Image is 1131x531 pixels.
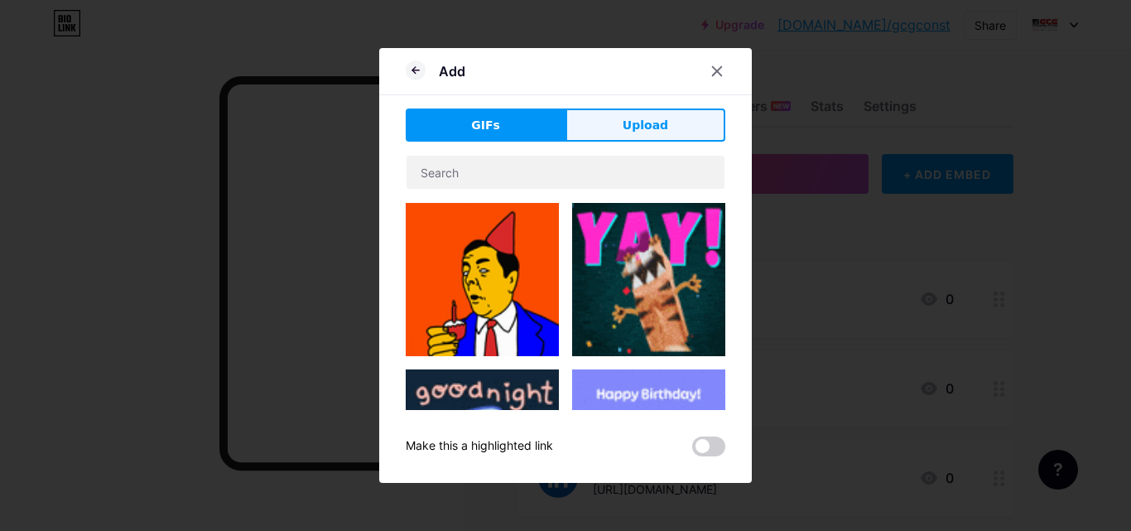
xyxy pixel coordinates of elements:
[439,61,465,81] div: Add
[623,117,668,134] span: Upload
[406,203,559,356] img: Gihpy
[406,109,565,142] button: GIFs
[406,437,553,456] div: Make this a highlighted link
[406,369,559,523] img: Gihpy
[572,369,725,523] img: Gihpy
[565,109,725,142] button: Upload
[471,117,500,134] span: GIFs
[572,203,725,356] img: Gihpy
[407,156,724,189] input: Search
